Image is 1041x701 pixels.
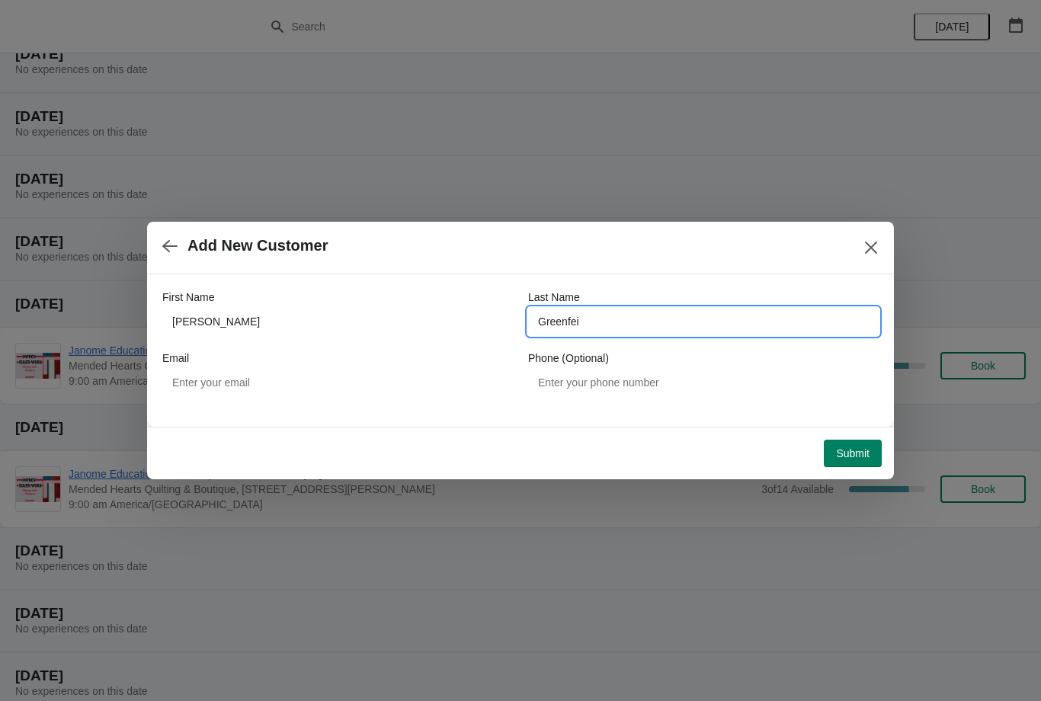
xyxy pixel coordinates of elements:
[162,369,513,396] input: Enter your email
[162,290,214,305] label: First Name
[162,350,189,366] label: Email
[162,308,513,335] input: John
[528,290,580,305] label: Last Name
[528,369,879,396] input: Enter your phone number
[187,237,328,254] h2: Add New Customer
[836,447,870,459] span: Submit
[824,440,882,467] button: Submit
[528,350,609,366] label: Phone (Optional)
[528,308,879,335] input: Smith
[857,234,885,261] button: Close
